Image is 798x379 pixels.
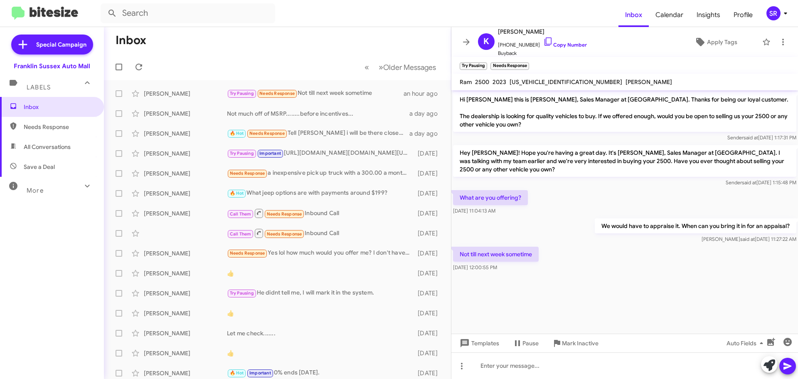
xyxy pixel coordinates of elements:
div: [URL][DOMAIN_NAME][DOMAIN_NAME][US_VEHICLE_IDENTIFICATION_NUMBER] [227,149,414,158]
div: [PERSON_NAME] [144,109,227,118]
span: Important [259,151,281,156]
span: More [27,187,44,194]
div: [DATE] [414,209,444,218]
button: Pause [506,336,545,351]
button: Previous [360,59,374,76]
button: Auto Fields [720,336,773,351]
span: Inbox [24,103,94,111]
span: 2500 [475,78,489,86]
span: Important [249,370,271,376]
div: Franklin Sussex Auto Mall [14,62,90,70]
button: Templates [451,336,506,351]
div: [PERSON_NAME] [144,249,227,258]
span: 🔥 Hot [230,191,244,196]
a: Inbox [618,3,649,27]
span: Labels [27,84,51,91]
span: All Conversations [24,143,71,151]
div: [DATE] [414,229,444,238]
p: Hey [PERSON_NAME]! Hope you're having a great day. It's [PERSON_NAME], Sales Manager at [GEOGRAPH... [453,145,796,177]
div: He didnt tell me, I will mark it in the system. [227,288,414,298]
span: Needs Response [259,91,295,96]
span: said at [742,179,756,186]
div: [DATE] [414,329,444,337]
a: Special Campaign [11,35,93,54]
span: Call Them [230,211,251,217]
div: [PERSON_NAME] [144,269,227,277]
span: [PHONE_NUMBER] [498,37,587,49]
div: Not much off of MSRP........before incentives... [227,109,409,118]
span: 🔥 Hot [230,370,244,376]
div: SR [766,6,781,20]
div: [DATE] [414,269,444,277]
div: 👍 [227,349,414,357]
span: [US_VEHICLE_IDENTIFICATION_NUMBER] [510,78,622,86]
div: [PERSON_NAME] [144,349,227,357]
span: [PERSON_NAME] [498,27,587,37]
span: [DATE] 12:00:55 PM [453,264,497,270]
h1: Inbox [116,34,146,47]
div: a day ago [409,129,444,138]
p: What are you offering? [453,190,528,205]
span: K [483,35,489,48]
span: Try Pausing [230,91,254,96]
button: SR [759,6,789,20]
span: [DATE] 11:04:13 AM [453,208,495,214]
button: Apply Tags [673,35,758,50]
small: Try Pausing [460,62,487,70]
div: [PERSON_NAME] [144,329,227,337]
span: Needs Response [230,171,265,176]
a: Insights [690,3,727,27]
span: Ram [460,78,472,86]
div: 👍 [227,269,414,277]
div: Inbound Call [227,208,414,218]
div: [PERSON_NAME] [144,129,227,138]
a: Profile [727,3,759,27]
span: [PERSON_NAME] [DATE] 11:27:22 AM [702,236,796,242]
span: Save a Deal [24,163,55,171]
p: Not till next week sometime [453,247,539,262]
div: [PERSON_NAME] [144,89,227,98]
div: [PERSON_NAME] [144,169,227,178]
span: Try Pausing [230,290,254,296]
div: [PERSON_NAME] [144,289,227,297]
span: Auto Fields [727,336,766,351]
div: [PERSON_NAME] [144,149,227,158]
div: [DATE] [414,149,444,158]
div: [PERSON_NAME] [144,369,227,377]
span: [PERSON_NAME] [626,78,672,86]
span: Buyback [498,49,587,57]
span: Templates [458,336,499,351]
button: Next [374,59,441,76]
span: 2023 [493,78,506,86]
a: Calendar [649,3,690,27]
div: [DATE] [414,309,444,317]
span: Needs Response [267,231,302,237]
div: 👍 [227,309,414,317]
div: Inbound Call [227,228,414,238]
span: Call Them [230,231,251,237]
span: Needs Response [249,131,285,136]
div: Yes lol how much would you offer me? I don't have any time to come in so you let me know. Thank you. [227,248,414,258]
div: 0% ends [DATE]. [227,368,414,378]
nav: Page navigation example [360,59,441,76]
div: [DATE] [414,189,444,198]
span: Sender [DATE] 1:15:48 PM [726,179,796,186]
span: 🔥 Hot [230,131,244,136]
div: Tell [PERSON_NAME] i will be there closer to 4:30 [227,129,409,138]
span: Pause [522,336,539,351]
span: Mark Inactive [562,336,598,351]
span: said at [740,236,755,242]
div: What jeep options are with payments around $199? [227,188,414,198]
button: Mark Inactive [545,336,605,351]
span: Needs Response [24,123,94,131]
span: » [379,62,383,72]
span: Needs Response [267,211,302,217]
div: [DATE] [414,369,444,377]
span: Needs Response [230,250,265,256]
div: a day ago [409,109,444,118]
span: Apply Tags [707,35,737,50]
div: [PERSON_NAME] [144,209,227,218]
